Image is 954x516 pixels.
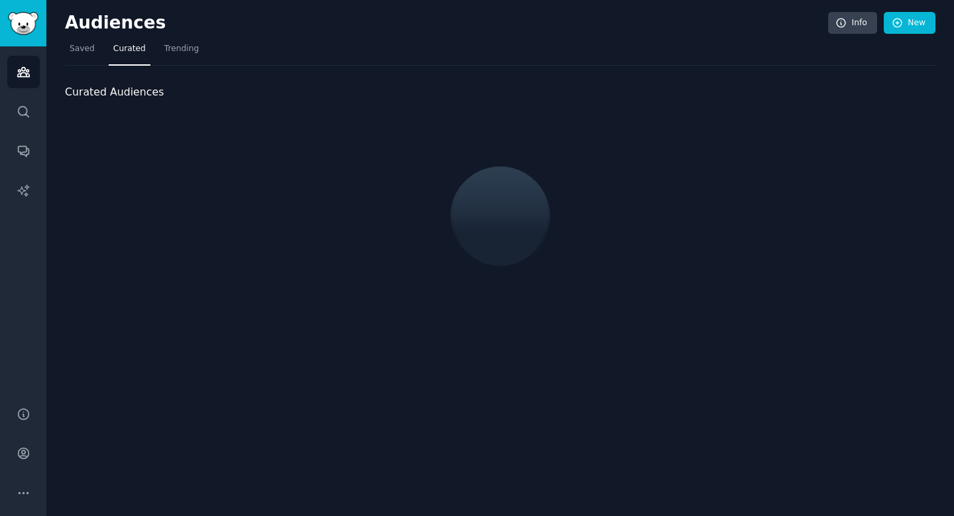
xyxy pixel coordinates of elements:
[70,43,95,55] span: Saved
[65,13,828,34] h2: Audiences
[884,12,935,34] a: New
[113,43,146,55] span: Curated
[109,38,150,66] a: Curated
[160,38,203,66] a: Trending
[828,12,877,34] a: Info
[164,43,199,55] span: Trending
[65,84,164,101] span: Curated Audiences
[65,38,99,66] a: Saved
[8,12,38,35] img: GummySearch logo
